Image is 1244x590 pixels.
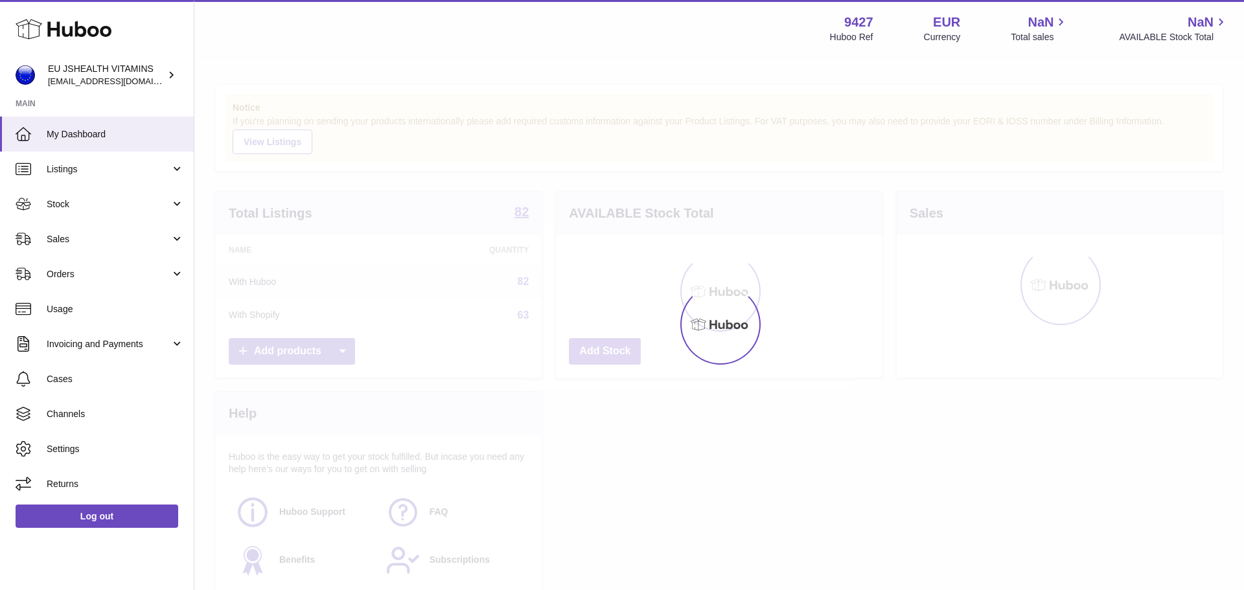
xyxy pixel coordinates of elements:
[47,408,184,420] span: Channels
[47,303,184,315] span: Usage
[1119,31,1228,43] span: AVAILABLE Stock Total
[47,478,184,490] span: Returns
[16,65,35,85] img: internalAdmin-9427@internal.huboo.com
[47,373,184,385] span: Cases
[1028,14,1054,31] span: NaN
[844,14,873,31] strong: 9427
[48,76,190,86] span: [EMAIL_ADDRESS][DOMAIN_NAME]
[47,128,184,141] span: My Dashboard
[1188,14,1214,31] span: NaN
[47,233,170,245] span: Sales
[16,505,178,528] a: Log out
[47,163,170,176] span: Listings
[47,338,170,350] span: Invoicing and Payments
[924,31,961,43] div: Currency
[48,63,165,87] div: EU JSHEALTH VITAMINS
[1011,14,1068,43] a: NaN Total sales
[47,198,170,210] span: Stock
[1011,31,1068,43] span: Total sales
[933,14,960,31] strong: EUR
[47,268,170,280] span: Orders
[830,31,873,43] div: Huboo Ref
[1119,14,1228,43] a: NaN AVAILABLE Stock Total
[47,443,184,455] span: Settings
